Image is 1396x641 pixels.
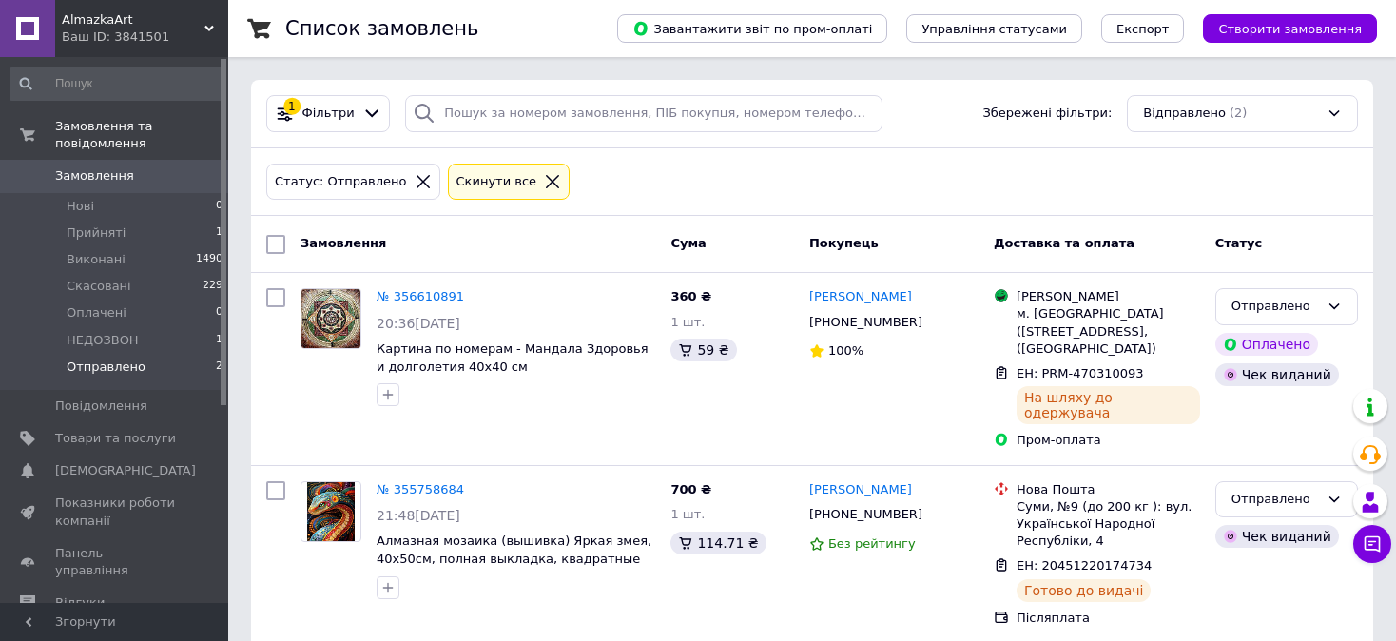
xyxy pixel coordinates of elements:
a: № 355758684 [377,482,464,496]
h1: Список замовлень [285,17,478,40]
span: Показники роботи компанії [55,495,176,529]
span: Створити замовлення [1218,22,1362,36]
span: 21:48[DATE] [377,508,460,523]
span: Панель управління [55,545,176,579]
a: Картина по номерам - Мандала Здоровья и долголетия 40х40 см [377,341,649,374]
span: Скасовані [67,278,131,295]
span: Покупець [809,236,879,250]
span: Нові [67,198,94,215]
span: Відгуки [55,594,105,612]
span: 1 шт. [670,507,705,521]
div: Готово до видачі [1017,579,1152,602]
div: Отправлено [1231,297,1319,317]
span: 1 шт. [670,315,705,329]
span: 0 [216,304,223,321]
span: Cума [670,236,706,250]
span: НЕДОЗВОН [67,332,139,349]
span: Замовлення [55,167,134,185]
span: Доставка та оплата [994,236,1134,250]
span: 700 ₴ [670,482,711,496]
span: Отправлено [67,359,145,376]
span: Замовлення та повідомлення [55,118,228,152]
img: Фото товару [301,289,360,348]
span: Без рейтингу [828,536,916,551]
div: Чек виданий [1215,525,1339,548]
button: Чат з покупцем [1353,525,1391,563]
div: 114.71 ₴ [670,532,766,554]
span: (2) [1230,106,1247,120]
span: Завантажити звіт по пром-оплаті [632,20,872,37]
span: [DEMOGRAPHIC_DATA] [55,462,196,479]
div: Оплачено [1215,333,1318,356]
a: Фото товару [301,288,361,349]
span: Управління статусами [921,22,1067,36]
div: 59 ₴ [670,339,736,361]
div: Ваш ID: 3841501 [62,29,228,46]
div: [PERSON_NAME] [1017,288,1200,305]
button: Завантажити звіт по пром-оплаті [617,14,887,43]
div: На шляху до одержувача [1017,386,1200,424]
input: Пошук [10,67,224,101]
a: Створити замовлення [1184,21,1377,35]
a: № 356610891 [377,289,464,303]
a: [PERSON_NAME] [809,481,912,499]
a: Фото товару [301,481,361,542]
div: Нова Пошта [1017,481,1200,498]
div: Пром-оплата [1017,432,1200,449]
span: Оплачені [67,304,126,321]
span: 360 ₴ [670,289,711,303]
div: Cкинути все [453,172,541,192]
span: Фільтри [302,105,355,123]
button: Управління статусами [906,14,1082,43]
span: 1 [216,224,223,242]
div: [PHONE_NUMBER] [805,502,926,527]
div: [PHONE_NUMBER] [805,310,926,335]
span: Експорт [1116,22,1170,36]
button: Експорт [1101,14,1185,43]
span: ЕН: PRM-470310093 [1017,366,1144,380]
span: 229 [203,278,223,295]
a: [PERSON_NAME] [809,288,912,306]
a: Алмазная мозаика (вышивка) Яркая змея, 40х50см, полная выкладка, квадратные камни, на подрамнике [377,534,651,583]
span: 1 [216,332,223,349]
input: Пошук за номером замовлення, ПІБ покупця, номером телефону, Email, номером накладної [405,95,882,132]
div: Післяплата [1017,610,1200,627]
span: 2 [216,359,223,376]
button: Створити замовлення [1203,14,1377,43]
div: Суми, №9 (до 200 кг ): вул. Української Народної Республіки, 4 [1017,498,1200,551]
div: Отправлено [1231,490,1319,510]
div: Чек виданий [1215,363,1339,386]
span: Прийняті [67,224,126,242]
span: AlmazkaArt [62,11,204,29]
span: ЕН: 20451220174734 [1017,558,1152,573]
span: 20:36[DATE] [377,316,460,331]
div: 1 [283,98,301,115]
span: 0 [216,198,223,215]
div: Статус: Отправлено [271,172,411,192]
span: Товари та послуги [55,430,176,447]
span: Відправлено [1143,105,1226,123]
span: 100% [828,343,863,358]
span: Повідомлення [55,398,147,415]
span: Збережені фільтри: [982,105,1112,123]
img: Фото товару [307,482,355,541]
span: Замовлення [301,236,386,250]
span: Виконані [67,251,126,268]
span: Статус [1215,236,1263,250]
span: 1490 [196,251,223,268]
div: м. [GEOGRAPHIC_DATA] ([STREET_ADDRESS], ([GEOGRAPHIC_DATA]) [1017,305,1200,358]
